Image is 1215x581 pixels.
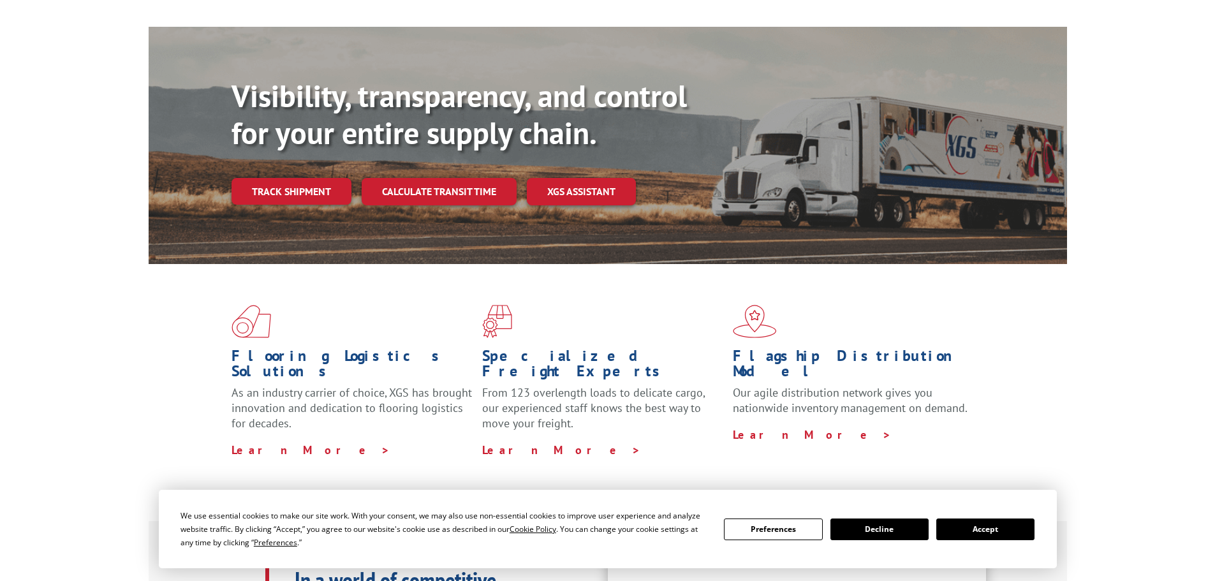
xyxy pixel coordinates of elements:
a: Learn More > [482,443,641,457]
a: XGS ASSISTANT [527,178,636,205]
a: Learn More > [733,427,892,442]
button: Accept [936,518,1035,540]
button: Preferences [724,518,822,540]
span: Preferences [254,537,297,548]
span: Cookie Policy [510,524,556,534]
span: As an industry carrier of choice, XGS has brought innovation and dedication to flooring logistics... [232,385,472,430]
img: xgs-icon-focused-on-flooring-red [482,305,512,338]
h1: Flooring Logistics Solutions [232,348,473,385]
button: Decline [830,518,929,540]
a: Learn More > [232,443,390,457]
img: xgs-icon-flagship-distribution-model-red [733,305,777,338]
h1: Flagship Distribution Model [733,348,974,385]
span: Our agile distribution network gives you nationwide inventory management on demand. [733,385,968,415]
a: Calculate transit time [362,178,517,205]
div: We use essential cookies to make our site work. With your consent, we may also use non-essential ... [180,509,709,549]
img: xgs-icon-total-supply-chain-intelligence-red [232,305,271,338]
a: Track shipment [232,178,351,205]
b: Visibility, transparency, and control for your entire supply chain. [232,76,687,152]
p: From 123 overlength loads to delicate cargo, our experienced staff knows the best way to move you... [482,385,723,442]
div: Cookie Consent Prompt [159,490,1057,568]
h1: Specialized Freight Experts [482,348,723,385]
